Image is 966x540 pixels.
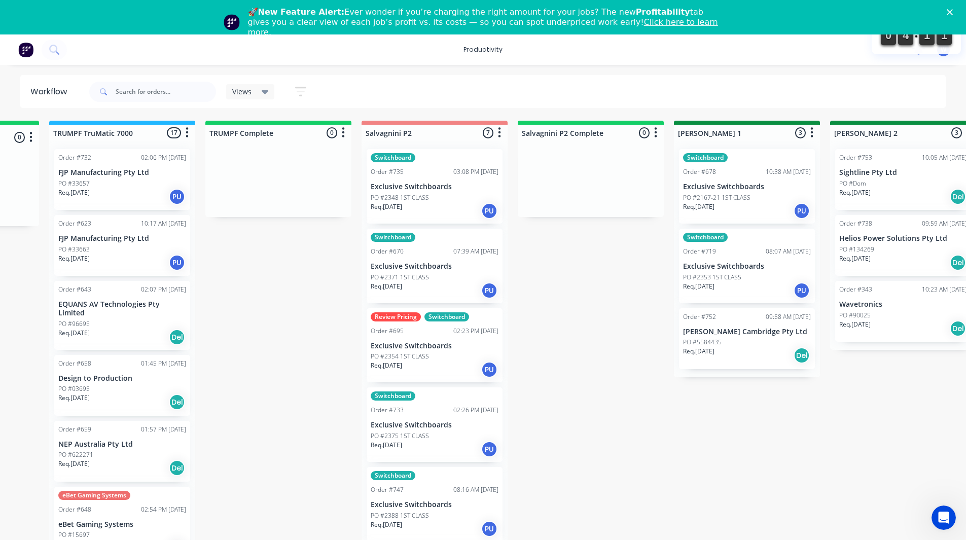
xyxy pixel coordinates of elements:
[950,255,966,271] div: Del
[367,229,503,303] div: SwitchboardOrder #67007:39 AM [DATE]Exclusive SwitchboardsPO #2371 1ST CLASSReq.[DATE]PU
[481,282,497,299] div: PU
[683,247,716,256] div: Order #719
[58,520,186,529] p: eBet Gaming Systems
[766,312,811,321] div: 09:58 AM [DATE]
[248,17,718,37] a: Click here to learn more.
[58,254,90,263] p: Req. [DATE]
[839,188,871,197] p: Req. [DATE]
[54,421,190,482] div: Order #65901:57 PM [DATE]NEP Australia Pty LtdPO #622271Req.[DATE]Del
[371,431,429,441] p: PO #2375 1ST CLASS
[54,355,190,416] div: Order #65801:45 PM [DATE]Design to ProductionPO #03695Req.[DATE]Del
[481,441,497,457] div: PU
[371,233,415,242] div: Switchboard
[683,273,741,282] p: PO #2353 1ST CLASS
[58,219,91,228] div: Order #623
[371,441,402,450] p: Req. [DATE]
[58,425,91,434] div: Order #659
[18,42,33,57] img: Factory
[371,183,498,191] p: Exclusive Switchboards
[371,247,404,256] div: Order #670
[371,273,429,282] p: PO #2371 1ST CLASS
[371,312,421,321] div: Review Pricing
[766,167,811,176] div: 10:38 AM [DATE]
[58,153,91,162] div: Order #732
[683,282,714,291] p: Req. [DATE]
[683,328,811,336] p: [PERSON_NAME] Cambridge Pty Ltd
[371,421,498,429] p: Exclusive Switchboards
[453,167,498,176] div: 03:08 PM [DATE]
[367,387,503,462] div: SwitchboardOrder #73302:26 PM [DATE]Exclusive SwitchboardsPO #2375 1ST CLASSReq.[DATE]PU
[371,361,402,370] p: Req. [DATE]
[683,153,728,162] div: Switchboard
[371,342,498,350] p: Exclusive Switchboards
[839,219,872,228] div: Order #738
[58,505,91,514] div: Order #648
[794,203,810,219] div: PU
[54,281,190,350] div: Order #64302:07 PM [DATE]EQUANS AV Technologies Pty LimitedPO #96695Req.[DATE]Del
[30,86,72,98] div: Workflow
[116,82,216,102] input: Search for orders...
[458,42,508,57] div: productivity
[371,471,415,480] div: Switchboard
[367,149,503,224] div: SwitchboardOrder #73503:08 PM [DATE]Exclusive SwitchboardsPO #2348 1ST CLASSReq.[DATE]PU
[58,440,186,449] p: NEP Australia Pty Ltd
[58,459,90,469] p: Req. [DATE]
[58,393,90,403] p: Req. [DATE]
[950,189,966,205] div: Del
[54,215,190,276] div: Order #62310:17 AM [DATE]FJP Manufacturing Pty LtdPO #33663Req.[DATE]PU
[679,229,815,303] div: SwitchboardOrder #71908:07 AM [DATE]Exclusive SwitchboardsPO #2353 1ST CLASSReq.[DATE]PU
[636,7,690,17] b: Profitability
[58,319,90,329] p: PO #96695
[481,521,497,537] div: PU
[169,255,185,271] div: PU
[424,312,469,321] div: Switchboard
[169,189,185,205] div: PU
[679,149,815,224] div: SwitchboardOrder #67810:38 AM [DATE]Exclusive SwitchboardsPO #2167-21 1ST CLASSReq.[DATE]PU
[679,308,815,369] div: Order #75209:58 AM [DATE][PERSON_NAME] Cambridge Pty LtdPO #5584435Req.[DATE]Del
[58,179,90,188] p: PO #33657
[141,425,186,434] div: 01:57 PM [DATE]
[58,359,91,368] div: Order #658
[58,384,90,393] p: PO #03695
[839,254,871,263] p: Req. [DATE]
[248,7,727,38] div: 🚀 Ever wonder if you’re charging the right amount for your jobs? The new tab gives you a clear vi...
[794,347,810,364] div: Del
[371,391,415,401] div: Switchboard
[141,505,186,514] div: 02:54 PM [DATE]
[371,167,404,176] div: Order #735
[58,450,93,459] p: PO #622271
[839,179,866,188] p: PO #Dom
[141,153,186,162] div: 02:06 PM [DATE]
[141,359,186,368] div: 01:45 PM [DATE]
[947,9,957,15] div: Close
[683,167,716,176] div: Order #678
[141,219,186,228] div: 10:17 AM [DATE]
[453,327,498,336] div: 02:23 PM [DATE]
[683,347,714,356] p: Req. [DATE]
[683,193,750,202] p: PO #2167-21 1ST CLASS
[371,406,404,415] div: Order #733
[58,300,186,317] p: EQUANS AV Technologies Pty Limited
[371,262,498,271] p: Exclusive Switchboards
[141,285,186,294] div: 02:07 PM [DATE]
[839,311,871,320] p: PO #90025
[683,233,728,242] div: Switchboard
[839,320,871,329] p: Req. [DATE]
[371,520,402,529] p: Req. [DATE]
[58,168,186,177] p: FJP Manufacturing Pty Ltd
[683,312,716,321] div: Order #752
[258,7,345,17] b: New Feature Alert:
[683,338,722,347] p: PO #5584435
[371,485,404,494] div: Order #747
[58,329,90,338] p: Req. [DATE]
[453,406,498,415] div: 02:26 PM [DATE]
[371,153,415,162] div: Switchboard
[683,262,811,271] p: Exclusive Switchboards
[932,506,956,530] iframe: Intercom live chat
[839,153,872,162] div: Order #753
[371,193,429,202] p: PO #2348 1ST CLASS
[481,362,497,378] div: PU
[839,285,872,294] div: Order #343
[766,247,811,256] div: 08:07 AM [DATE]
[683,183,811,191] p: Exclusive Switchboards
